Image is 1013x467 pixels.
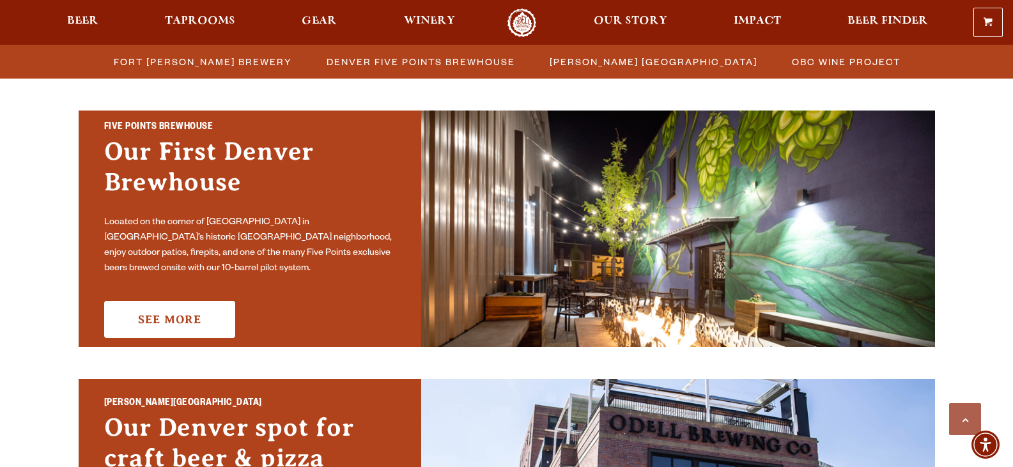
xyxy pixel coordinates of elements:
span: Denver Five Points Brewhouse [327,52,515,71]
a: [PERSON_NAME] [GEOGRAPHIC_DATA] [542,52,764,71]
div: Accessibility Menu [971,431,1000,459]
span: Beer Finder [847,16,928,26]
a: Gear [293,8,345,37]
span: Taprooms [165,16,235,26]
a: Odell Home [498,8,546,37]
h3: Our First Denver Brewhouse [104,136,396,210]
span: Beer [67,16,98,26]
span: Fort [PERSON_NAME] Brewery [114,52,292,71]
a: Impact [725,8,789,37]
span: [PERSON_NAME] [GEOGRAPHIC_DATA] [550,52,757,71]
a: Beer [59,8,107,37]
span: Impact [734,16,781,26]
a: OBC Wine Project [784,52,907,71]
h2: [PERSON_NAME][GEOGRAPHIC_DATA] [104,395,396,412]
h2: Five Points Brewhouse [104,119,396,136]
span: Gear [302,16,337,26]
a: Beer Finder [839,8,936,37]
a: Taprooms [157,8,244,37]
a: See More [104,301,235,338]
a: Our Story [585,8,676,37]
span: Winery [404,16,455,26]
img: Promo Card Aria Label' [421,111,935,347]
a: Winery [396,8,463,37]
span: OBC Wine Project [792,52,901,71]
a: Scroll to top [949,403,981,435]
p: Located on the corner of [GEOGRAPHIC_DATA] in [GEOGRAPHIC_DATA]’s historic [GEOGRAPHIC_DATA] neig... [104,215,396,277]
span: Our Story [594,16,667,26]
a: Denver Five Points Brewhouse [319,52,522,71]
a: Fort [PERSON_NAME] Brewery [106,52,298,71]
